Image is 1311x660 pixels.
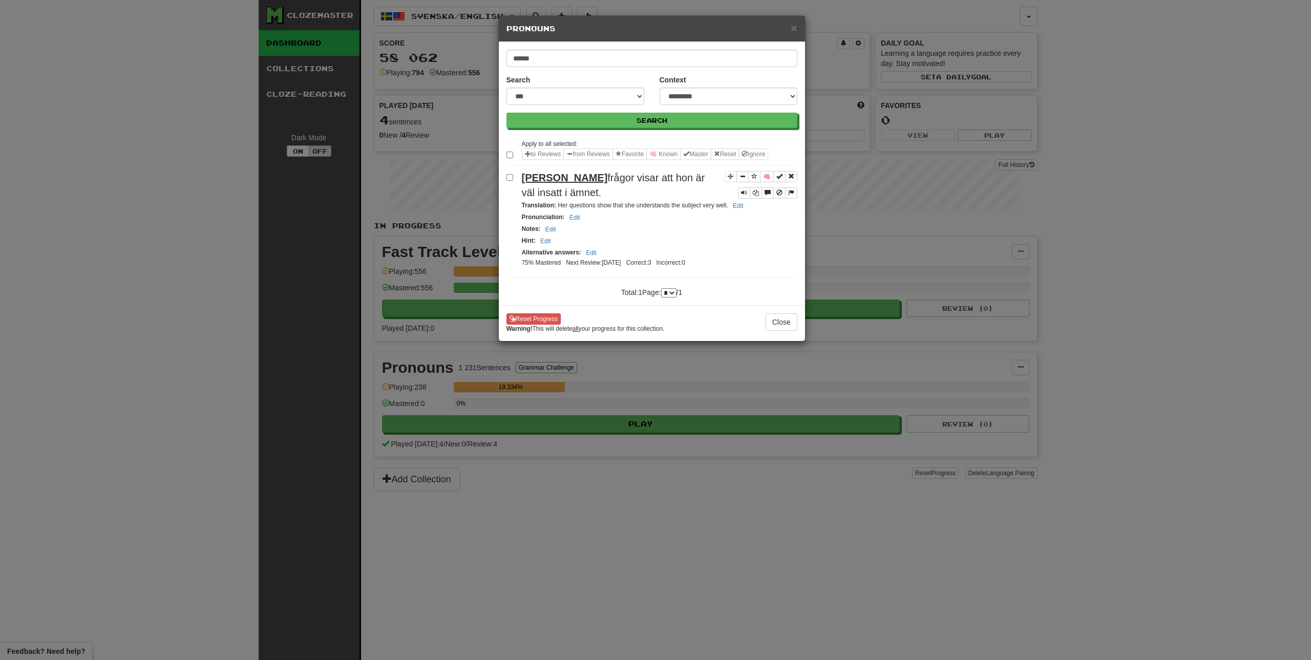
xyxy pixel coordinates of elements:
[506,75,531,85] label: Search
[624,259,654,267] li: Correct: 3
[506,325,533,332] strong: Warning!
[522,172,608,183] u: [PERSON_NAME]
[573,325,579,332] u: all
[563,259,623,267] li: Next Review: [DATE]
[601,283,703,297] div: Total: 1 Page: / 1
[522,140,578,147] small: Apply to all selected:
[506,325,665,333] small: This will delete your progress for this collection.
[537,236,554,247] button: Edit
[506,313,561,325] button: Reset Progress
[738,187,797,199] div: Sentence controls
[680,148,711,160] button: Master
[522,225,541,232] strong: Notes :
[725,171,797,199] div: Sentence controls
[566,212,583,223] button: Edit
[522,237,536,244] strong: Hint :
[522,202,747,209] small: Her questions show that she understands the subject very well.
[646,148,681,160] button: 🧠 Known
[583,247,600,259] button: Edit
[791,23,797,33] button: Close
[522,148,564,160] button: to Reviews
[660,75,686,85] label: Context
[563,148,613,160] button: from Reviews
[506,113,797,128] button: Search
[522,148,769,160] div: Sentence options
[791,22,797,34] span: ×
[766,313,797,331] button: Close
[522,172,705,198] span: frågor visar att hon är väl insatt i ämnet.
[730,200,747,211] button: Edit
[506,24,797,34] h5: Pronouns
[522,214,565,221] strong: Pronunciation :
[542,224,559,235] button: Edit
[654,259,688,267] li: Incorrect: 0
[612,148,647,160] button: Favorite
[522,249,581,256] strong: Alternative answers :
[711,148,739,160] button: Reset
[522,202,556,209] strong: Translation :
[760,171,774,182] button: 🧠
[519,259,564,267] li: 75% Mastered
[738,148,768,160] button: Ignore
